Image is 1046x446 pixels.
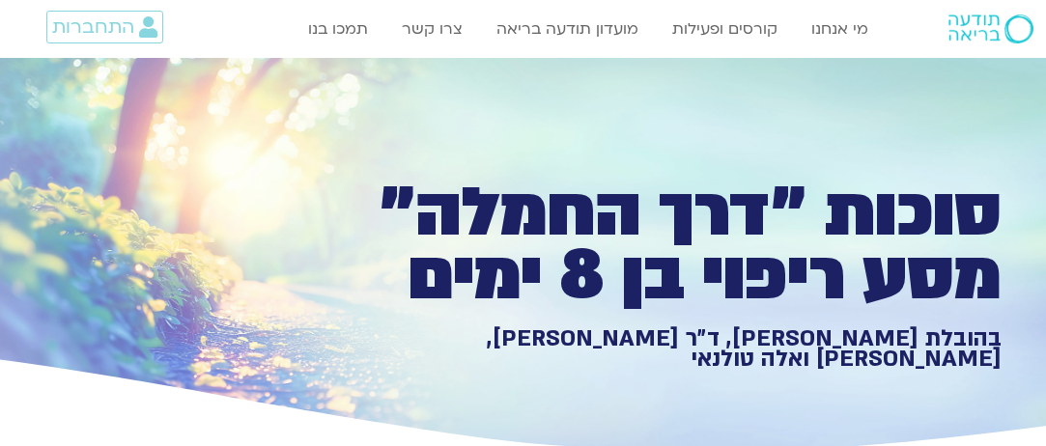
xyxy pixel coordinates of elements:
[802,11,878,47] a: מי אנחנו
[332,181,1002,308] h1: סוכות ״דרך החמלה״ מסע ריפוי בן 8 ימים
[332,328,1002,370] h1: בהובלת [PERSON_NAME], ד״ר [PERSON_NAME], [PERSON_NAME] ואלה טולנאי
[298,11,378,47] a: תמכו בנו
[392,11,472,47] a: צרו קשר
[948,14,1033,43] img: תודעה בריאה
[52,16,134,38] span: התחברות
[46,11,163,43] a: התחברות
[663,11,787,47] a: קורסים ופעילות
[487,11,648,47] a: מועדון תודעה בריאה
